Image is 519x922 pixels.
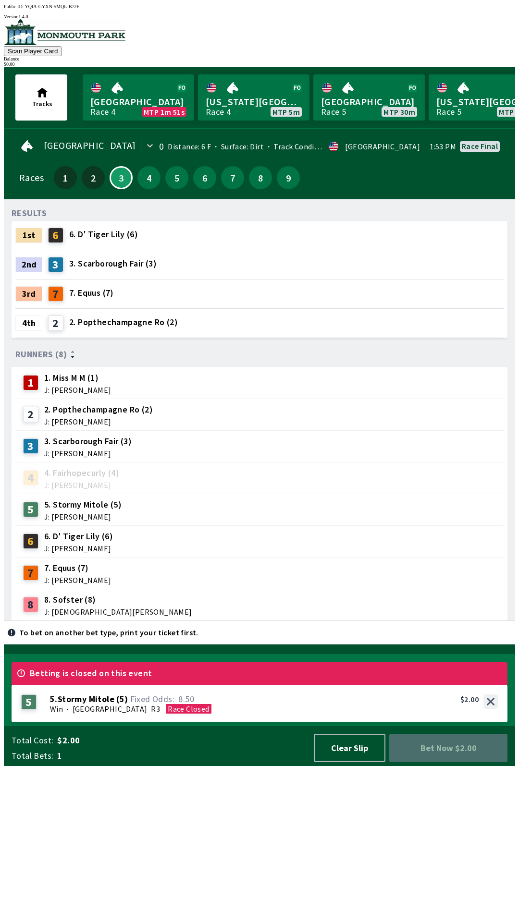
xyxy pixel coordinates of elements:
[168,174,186,181] span: 5
[321,108,346,116] div: Race 5
[383,108,415,116] span: MTP 30m
[196,174,214,181] span: 6
[44,530,113,543] span: 6. D' Tiger Lily (6)
[23,407,38,422] div: 2
[140,174,158,181] span: 4
[48,286,63,302] div: 7
[23,597,38,612] div: 8
[264,142,348,151] span: Track Condition: Firm
[198,74,309,121] a: [US_STATE][GEOGRAPHIC_DATA]Race 4MTP 5m
[279,174,297,181] span: 9
[462,142,498,150] div: Race final
[15,74,67,121] button: Tracks
[4,4,515,9] div: Public ID:
[15,350,504,359] div: Runners (8)
[168,704,209,714] span: Race Closed
[48,315,63,331] div: 2
[23,502,38,517] div: 5
[44,403,153,416] span: 2. Popthechampagne Ro (2)
[116,694,128,704] span: ( 5 )
[206,108,231,116] div: Race 4
[56,174,74,181] span: 1
[4,61,515,67] div: $ 0.00
[151,704,160,714] span: R3
[249,166,272,189] button: 8
[168,142,211,151] span: Distance: 6 F
[313,74,425,121] a: [GEOGRAPHIC_DATA]Race 5MTP 30m
[44,513,122,521] span: J: [PERSON_NAME]
[57,750,305,762] span: 1
[90,96,186,108] span: [GEOGRAPHIC_DATA]
[44,449,132,457] span: J: [PERSON_NAME]
[44,372,111,384] span: 1. Miss M M (1)
[15,228,42,243] div: 1st
[12,750,53,762] span: Total Bets:
[44,608,192,616] span: J: [DEMOGRAPHIC_DATA][PERSON_NAME]
[69,316,178,328] span: 2. Popthechampagne Ro (2)
[50,694,58,704] span: 5 .
[159,143,164,150] div: 0
[221,166,244,189] button: 7
[144,108,185,116] span: MTP 1m 51s
[178,693,194,704] span: 8.50
[23,438,38,454] div: 3
[4,56,515,61] div: Balance
[460,694,479,704] div: $2.00
[73,704,148,714] span: [GEOGRAPHIC_DATA]
[44,142,136,149] span: [GEOGRAPHIC_DATA]
[82,166,105,189] button: 2
[430,143,456,150] span: 1:53 PM
[84,174,102,181] span: 2
[113,175,129,180] span: 3
[277,166,300,189] button: 9
[57,735,305,746] span: $2.00
[436,108,461,116] div: Race 5
[193,166,216,189] button: 6
[19,174,44,182] div: Races
[44,498,122,511] span: 5. Stormy Mitole (5)
[165,166,188,189] button: 5
[23,565,38,581] div: 7
[67,704,68,714] span: ·
[272,108,300,116] span: MTP 5m
[50,704,63,714] span: Win
[44,386,111,394] span: J: [PERSON_NAME]
[137,166,161,189] button: 4
[223,174,242,181] span: 7
[23,375,38,390] div: 1
[48,228,63,243] div: 6
[44,562,111,574] span: 7. Equus (7)
[44,435,132,448] span: 3. Scarborough Fair (3)
[25,4,80,9] span: YQIA-GYXN-5MQL-B72E
[321,96,417,108] span: [GEOGRAPHIC_DATA]
[54,166,77,189] button: 1
[397,741,500,754] span: Bet Now $2.00
[30,669,152,677] span: Betting is closed on this event
[12,735,53,746] span: Total Cost:
[44,594,192,606] span: 8. Sofster (8)
[389,734,507,762] button: Bet Now $2.00
[23,534,38,549] div: 6
[21,694,37,710] div: 5
[251,174,270,181] span: 8
[58,694,114,704] span: Stormy Mitole
[90,108,115,116] div: Race 4
[69,257,157,270] span: 3. Scarborough Fair (3)
[4,46,62,56] button: Scan Player Card
[12,209,47,217] div: RESULTS
[32,99,52,108] span: Tracks
[19,629,198,636] p: To bet on another bet type, print your ticket first.
[322,742,377,753] span: Clear Slip
[44,545,113,552] span: J: [PERSON_NAME]
[4,14,515,19] div: Version 1.4.0
[110,166,133,189] button: 3
[15,257,42,272] div: 2nd
[69,287,114,299] span: 7. Equus (7)
[211,142,264,151] span: Surface: Dirt
[48,257,63,272] div: 3
[44,576,111,584] span: J: [PERSON_NAME]
[206,96,302,108] span: [US_STATE][GEOGRAPHIC_DATA]
[15,315,42,331] div: 4th
[69,228,138,241] span: 6. D' Tiger Lily (6)
[345,143,420,150] div: [GEOGRAPHIC_DATA]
